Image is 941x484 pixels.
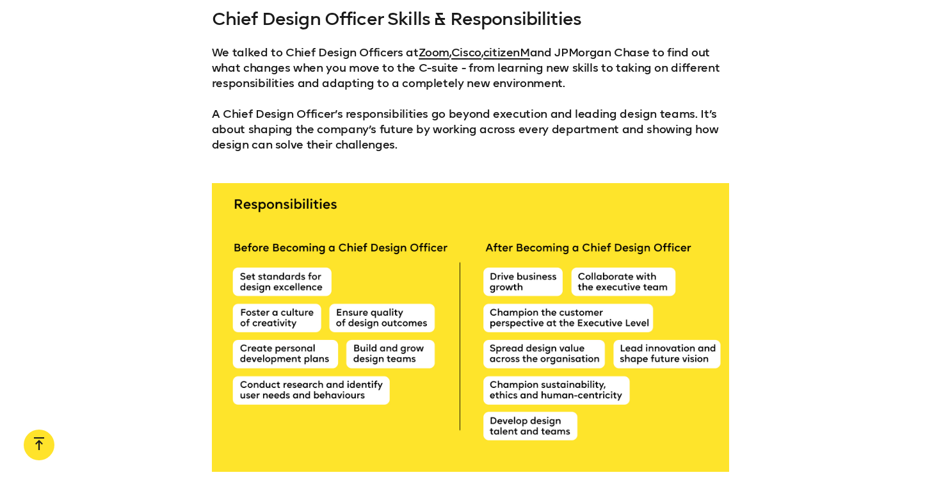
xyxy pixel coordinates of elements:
a: citizenM [483,45,530,60]
a: Zoom [419,45,450,60]
h3: Chief Design Officer Skills & Responsibilities [212,9,730,29]
p: A Chief Design Officer’s responsibilities go beyond execution and leading design teams. It’s abou... [212,106,730,152]
p: We talked to Chief Design Officers at , , and JPMorgan Chase to find out what changes when you mo... [212,45,730,91]
a: Cisco [451,45,481,60]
